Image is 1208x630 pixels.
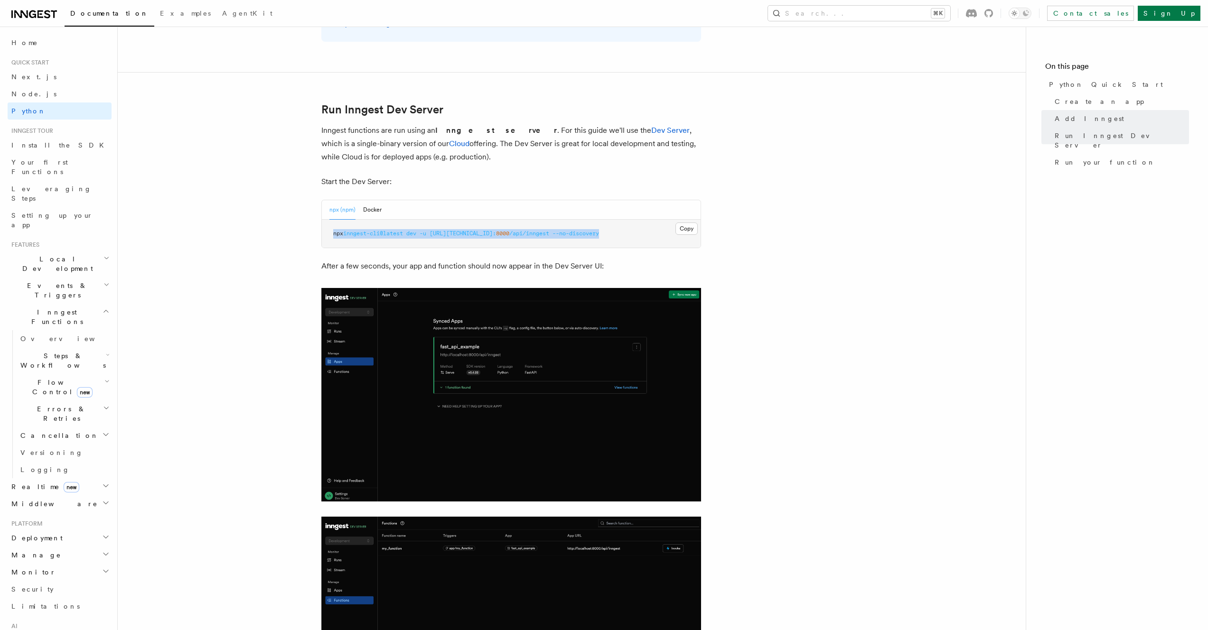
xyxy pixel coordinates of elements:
[8,207,112,233] a: Setting up your app
[8,127,53,135] span: Inngest tour
[17,374,112,400] button: Flow Controlnew
[11,212,93,229] span: Setting up your app
[8,281,103,300] span: Events & Triggers
[8,254,103,273] span: Local Development
[17,378,104,397] span: Flow Control
[8,478,112,495] button: Realtimenew
[768,6,950,21] button: Search...⌘K
[8,533,63,543] span: Deployment
[321,175,701,188] p: Start the Dev Server:
[321,103,443,116] a: Run Inngest Dev Server
[11,38,38,47] span: Home
[552,230,599,237] span: --no-discovery
[11,602,80,610] span: Limitations
[11,90,56,98] span: Node.js
[1055,157,1155,167] span: Run your function
[17,404,103,423] span: Errors & Retries
[64,482,79,492] span: new
[321,259,701,273] p: After a few seconds, your app and function should now appear in the Dev Server UI:
[435,126,557,135] strong: Inngest server
[8,241,39,249] span: Features
[11,185,92,202] span: Leveraging Steps
[8,68,112,85] a: Next.js
[449,139,469,148] a: Cloud
[1055,97,1144,106] span: Create an app
[8,59,49,66] span: Quick start
[8,567,56,577] span: Monitor
[509,230,549,237] span: /api/inngest
[17,461,112,478] a: Logging
[8,307,103,326] span: Inngest Functions
[329,200,356,220] button: npx (npm)
[1009,8,1031,19] button: Toggle dark mode
[8,482,79,491] span: Realtime
[321,124,701,164] p: Inngest functions are run using an . For this guide we'll use the , which is a single-binary vers...
[8,330,112,478] div: Inngest Functions
[20,466,70,473] span: Logging
[20,449,83,456] span: Versioning
[17,400,112,427] button: Errors & Retries
[20,335,118,343] span: Overview
[17,427,112,444] button: Cancellation
[8,622,18,630] span: AI
[11,107,46,115] span: Python
[8,495,112,512] button: Middleware
[363,200,382,220] button: Docker
[8,102,112,120] a: Python
[65,3,154,27] a: Documentation
[1055,114,1124,123] span: Add Inngest
[8,137,112,154] a: Install the SDK
[1045,61,1189,76] h4: On this page
[931,9,945,18] kbd: ⌘K
[8,520,43,528] span: Platform
[651,126,690,135] a: Dev Server
[8,550,61,560] span: Manage
[496,230,509,237] span: 8000
[8,154,112,180] a: Your first Functions
[8,34,112,51] a: Home
[11,73,56,81] span: Next.js
[17,347,112,374] button: Steps & Workflows
[17,431,99,440] span: Cancellation
[77,387,93,398] span: new
[8,598,112,615] a: Limitations
[1049,80,1163,89] span: Python Quick Start
[222,9,272,17] span: AgentKit
[1047,6,1134,21] a: Contact sales
[8,529,112,547] button: Deployment
[8,277,112,304] button: Events & Triggers
[160,9,211,17] span: Examples
[8,250,112,277] button: Local Development
[17,444,112,461] a: Versioning
[1051,154,1189,171] a: Run your function
[420,230,426,237] span: -u
[11,141,110,149] span: Install the SDK
[17,351,106,370] span: Steps & Workflows
[154,3,216,26] a: Examples
[11,158,68,176] span: Your first Functions
[8,304,112,330] button: Inngest Functions
[1051,127,1189,154] a: Run Inngest Dev Server
[8,547,112,564] button: Manage
[8,85,112,102] a: Node.js
[430,230,496,237] span: [URL][TECHNICAL_ID]:
[1051,110,1189,127] a: Add Inngest
[1138,6,1200,21] a: Sign Up
[11,585,54,593] span: Security
[70,9,149,17] span: Documentation
[1051,93,1189,110] a: Create an app
[17,330,112,347] a: Overview
[216,3,278,26] a: AgentKit
[333,230,343,237] span: npx
[1055,131,1189,150] span: Run Inngest Dev Server
[8,581,112,598] a: Security
[8,499,98,509] span: Middleware
[343,230,403,237] span: inngest-cli@latest
[1045,76,1189,93] a: Python Quick Start
[8,564,112,581] button: Monitor
[321,288,701,501] img: quick-start-app.png
[675,222,698,235] button: Copy
[406,230,416,237] span: dev
[8,180,112,207] a: Leveraging Steps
